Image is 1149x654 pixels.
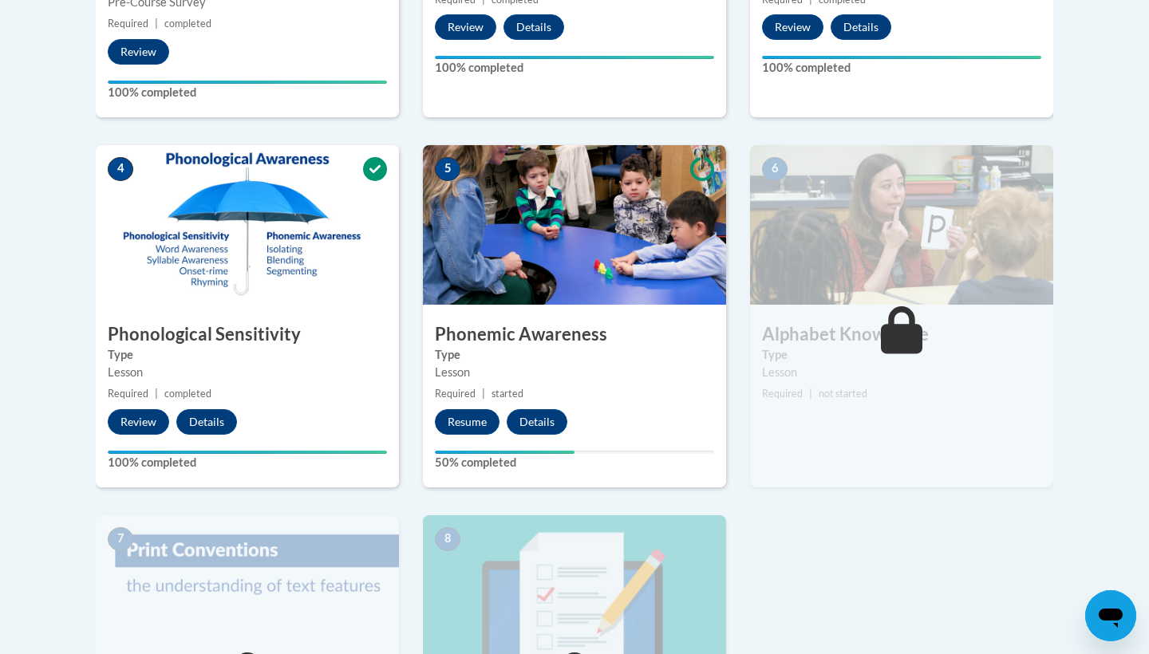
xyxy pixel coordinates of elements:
[96,322,399,347] h3: Phonological Sensitivity
[1085,590,1136,641] iframe: Button to launch messaging window
[762,157,788,181] span: 6
[435,14,496,40] button: Review
[164,18,211,30] span: completed
[108,39,169,65] button: Review
[96,145,399,305] img: Course Image
[164,388,211,400] span: completed
[482,388,485,400] span: |
[819,388,867,400] span: not started
[809,388,812,400] span: |
[435,364,714,381] div: Lesson
[176,409,237,435] button: Details
[435,409,499,435] button: Resume
[435,451,574,454] div: Your progress
[435,59,714,77] label: 100% completed
[108,18,148,30] span: Required
[108,364,387,381] div: Lesson
[155,388,158,400] span: |
[435,527,460,551] span: 8
[435,56,714,59] div: Your progress
[831,14,891,40] button: Details
[423,145,726,305] img: Course Image
[503,14,564,40] button: Details
[762,388,803,400] span: Required
[423,322,726,347] h3: Phonemic Awareness
[750,322,1053,347] h3: Alphabet Knowledge
[492,388,523,400] span: started
[108,409,169,435] button: Review
[762,364,1041,381] div: Lesson
[435,346,714,364] label: Type
[108,527,133,551] span: 7
[108,451,387,454] div: Your progress
[435,157,460,181] span: 5
[108,84,387,101] label: 100% completed
[108,454,387,471] label: 100% completed
[507,409,567,435] button: Details
[750,145,1053,305] img: Course Image
[762,346,1041,364] label: Type
[762,56,1041,59] div: Your progress
[108,81,387,84] div: Your progress
[762,14,823,40] button: Review
[108,157,133,181] span: 4
[155,18,158,30] span: |
[108,388,148,400] span: Required
[435,454,714,471] label: 50% completed
[762,59,1041,77] label: 100% completed
[108,346,387,364] label: Type
[435,388,476,400] span: Required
